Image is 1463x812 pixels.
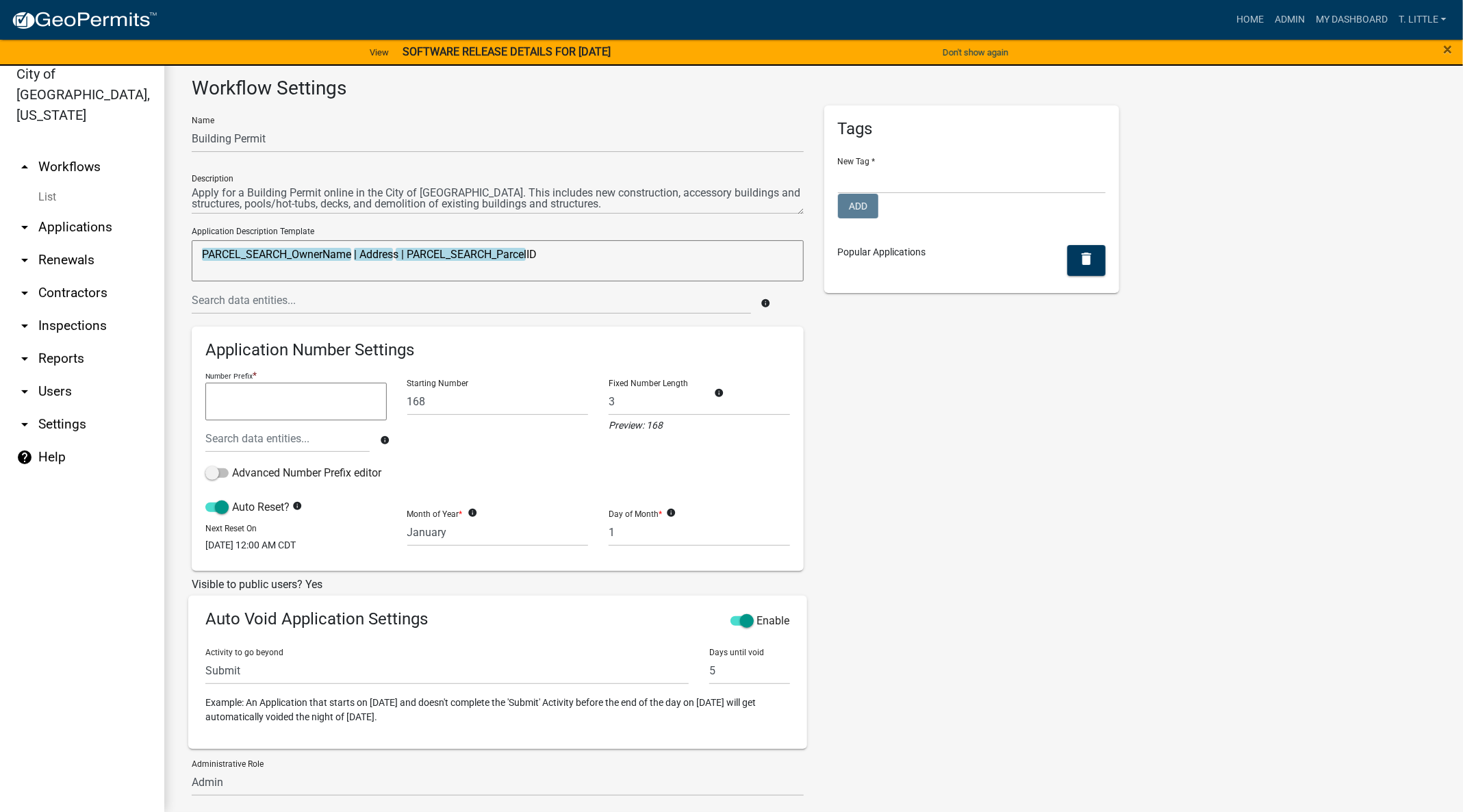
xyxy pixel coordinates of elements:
button: Don't show again [937,41,1014,64]
label: Auto Reset? [205,499,290,516]
div: [DATE] 12:00 AM CDT [205,538,387,553]
i: arrow_drop_down [16,285,33,301]
button: Add [838,194,878,218]
p: Number Prefix [205,372,253,381]
label: Visible to public users? Yes [192,579,322,590]
label: Advanced Number Prefix editor [205,465,381,481]
i: arrow_drop_down [16,219,33,236]
wm-modal-confirm: Delete Tag [1067,256,1106,267]
i: info [380,435,390,445]
i: help [16,449,33,466]
a: View [364,41,394,64]
button: Close [1444,41,1453,58]
h5: Tags [838,119,1106,139]
i: arrow_drop_down [16,252,33,268]
span: × [1444,40,1453,59]
i: arrow_drop_up [16,159,33,175]
i: arrow_drop_down [16,383,33,400]
i: arrow_drop_down [16,351,33,367]
div: Popular Applications [828,245,972,279]
i: arrow_drop_down [16,416,33,433]
i: delete [1078,251,1095,267]
i: arrow_drop_down [16,318,33,334]
i: info [666,508,676,518]
i: info [714,388,724,398]
label: Next Reset On [205,524,257,533]
h6: Auto Void Application Settings [205,609,790,629]
button: delete [1067,245,1106,276]
label: Enable [730,613,790,629]
h6: Application Number Settings [205,340,790,360]
wm-data-entity-autocomplete: Application Description Template [192,225,804,314]
input: Search data entities... [205,424,370,453]
a: T. Little [1393,7,1452,33]
a: Admin [1269,7,1310,33]
h3: Workflow Settings [192,77,1436,100]
div: Preview: 168 [609,416,790,433]
i: info [468,508,478,518]
i: info [292,501,302,511]
p: Example: An Application that starts on [DATE] and doesn't complete the 'Submit' Activity before t... [205,696,790,724]
strong: SOFTWARE RELEASE DETAILS FOR [DATE] [403,45,611,58]
p: Application Description Template [192,225,804,238]
a: My Dashboard [1310,7,1393,33]
input: Search data entities... [192,286,751,314]
a: Home [1231,7,1269,33]
i: info [761,299,771,308]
